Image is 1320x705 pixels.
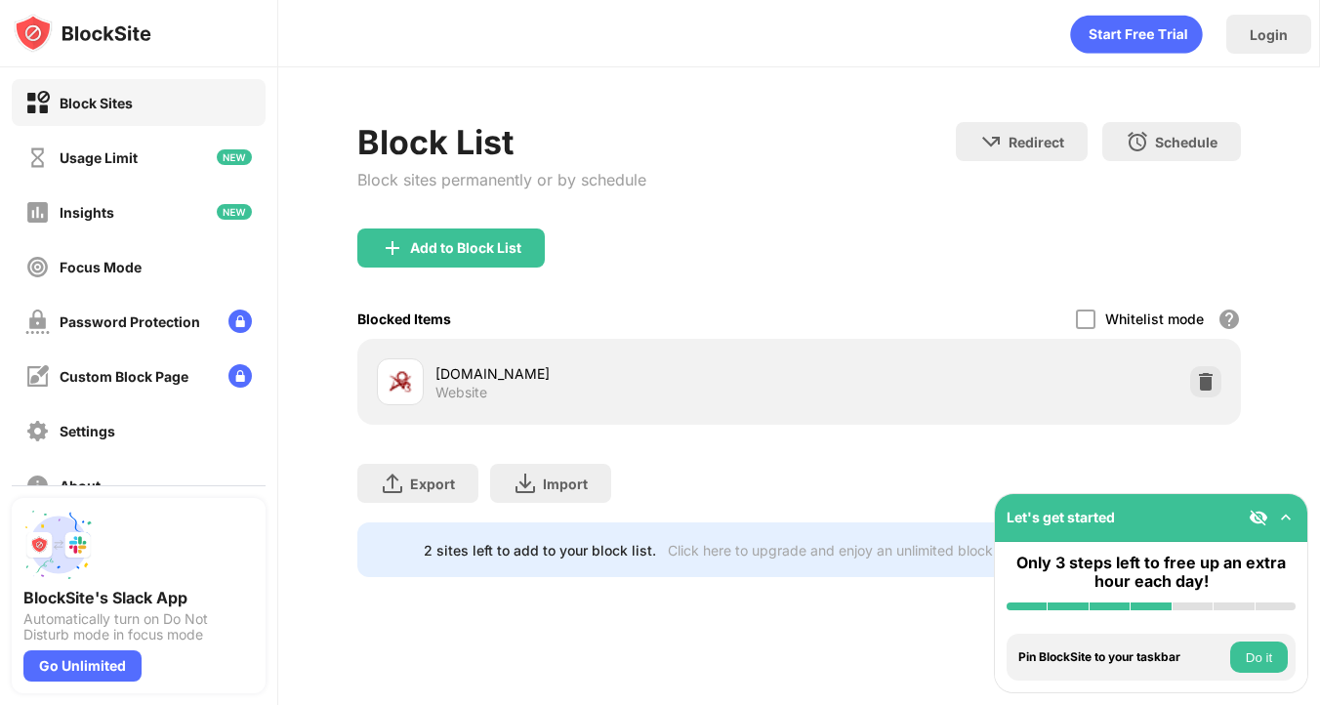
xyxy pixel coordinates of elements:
[1276,508,1296,527] img: omni-setup-toggle.svg
[60,204,114,221] div: Insights
[25,474,50,498] img: about-off.svg
[1105,311,1204,327] div: Whitelist mode
[1018,650,1225,664] div: Pin BlockSite to your taskbar
[543,476,588,492] div: Import
[25,310,50,334] img: password-protection-off.svg
[217,204,252,220] img: new-icon.svg
[14,14,151,53] img: logo-blocksite.svg
[424,542,656,559] div: 2 sites left to add to your block list.
[1070,15,1203,54] div: animation
[25,200,50,225] img: insights-off.svg
[217,149,252,165] img: new-icon.svg
[25,91,50,115] img: block-on.svg
[1007,509,1115,525] div: Let's get started
[25,255,50,279] img: focus-off.svg
[435,363,799,384] div: [DOMAIN_NAME]
[23,588,254,607] div: BlockSite's Slack App
[410,476,455,492] div: Export
[357,170,646,189] div: Block sites permanently or by schedule
[1249,508,1268,527] img: eye-not-visible.svg
[389,370,412,394] img: favicons
[357,311,451,327] div: Blocked Items
[60,259,142,275] div: Focus Mode
[1250,26,1288,43] div: Login
[60,477,101,494] div: About
[410,240,521,256] div: Add to Block List
[25,419,50,443] img: settings-off.svg
[357,122,646,162] div: Block List
[1155,134,1217,150] div: Schedule
[668,542,1018,559] div: Click here to upgrade and enjoy an unlimited block list.
[435,384,487,401] div: Website
[23,611,254,643] div: Automatically turn on Do Not Disturb mode in focus mode
[60,95,133,111] div: Block Sites
[25,145,50,170] img: time-usage-off.svg
[25,364,50,389] img: customize-block-page-off.svg
[23,510,94,580] img: push-slack.svg
[228,310,252,333] img: lock-menu.svg
[60,368,188,385] div: Custom Block Page
[60,313,200,330] div: Password Protection
[1009,134,1064,150] div: Redirect
[1230,642,1288,673] button: Do it
[60,149,138,166] div: Usage Limit
[23,650,142,682] div: Go Unlimited
[1007,554,1296,591] div: Only 3 steps left to free up an extra hour each day!
[228,364,252,388] img: lock-menu.svg
[60,423,115,439] div: Settings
